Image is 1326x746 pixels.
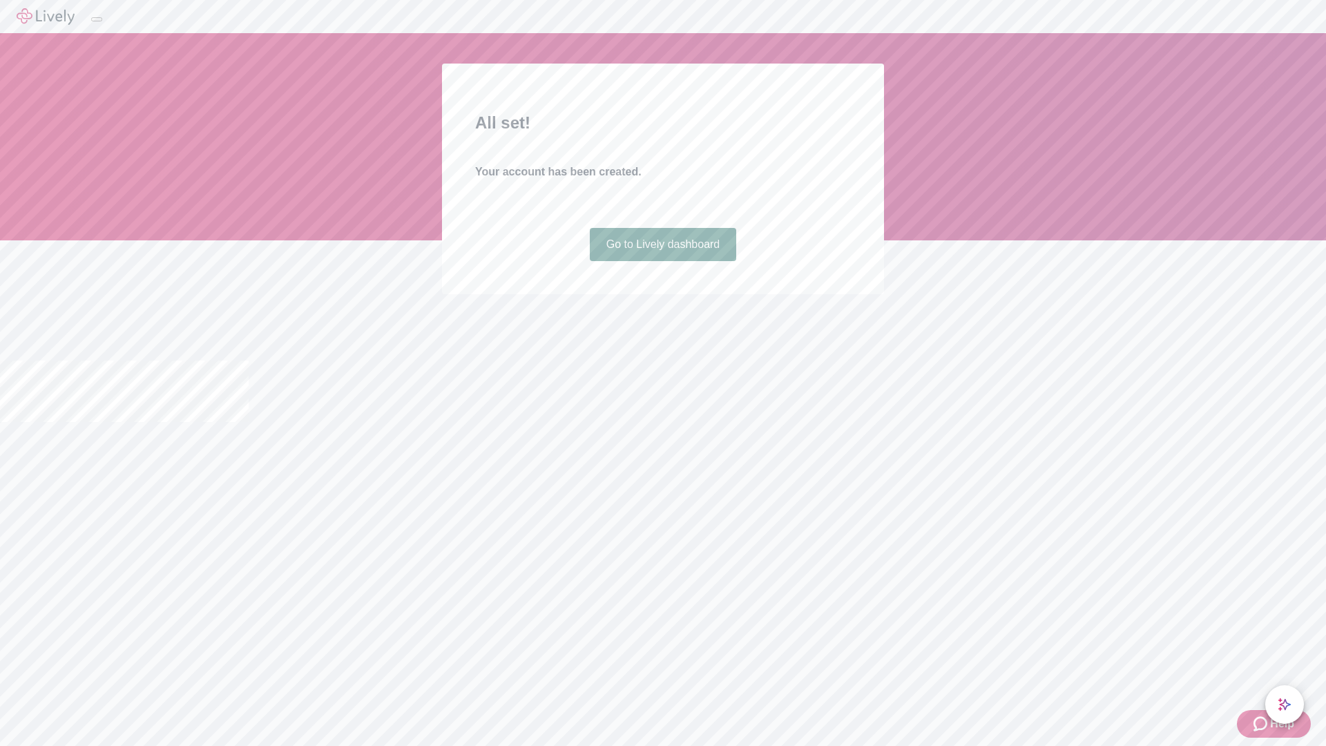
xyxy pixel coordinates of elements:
[475,164,851,180] h4: Your account has been created.
[475,111,851,135] h2: All set!
[1270,716,1294,732] span: Help
[1253,716,1270,732] svg: Zendesk support icon
[590,228,737,261] a: Go to Lively dashboard
[17,8,75,25] img: Lively
[1278,698,1291,711] svg: Lively AI Assistant
[1237,710,1311,738] button: Zendesk support iconHelp
[91,17,102,21] button: Log out
[1265,685,1304,724] button: chat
